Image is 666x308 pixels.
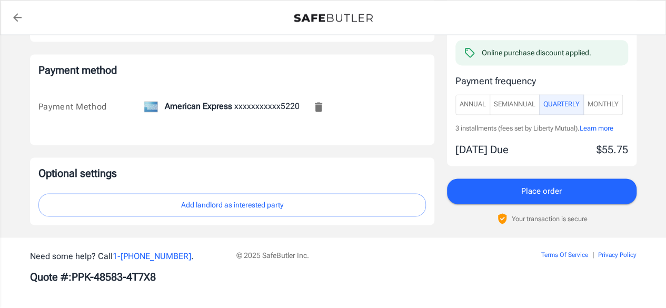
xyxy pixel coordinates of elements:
[580,124,613,132] span: Learn more
[455,142,509,157] p: [DATE] Due
[592,251,594,259] span: |
[38,193,426,217] button: Add landlord as interested party
[598,251,637,259] a: Privacy Policy
[113,251,191,261] a: 1-[PHONE_NUMBER]
[38,63,426,77] p: Payment method
[588,98,619,111] span: Monthly
[294,14,373,22] img: Back to quotes
[521,184,562,198] span: Place order
[460,98,486,111] span: Annual
[30,250,224,263] p: Need some help? Call .
[490,94,540,115] button: SemiAnnual
[455,74,628,88] p: Payment frequency
[38,101,144,113] div: Payment Method
[306,94,331,120] button: Remove this card
[541,251,588,259] a: Terms Of Service
[583,94,623,115] button: Monthly
[30,271,156,283] b: Quote #: PPK-48583-4T7X8
[165,101,232,111] span: American Express
[539,94,584,115] button: Quarterly
[543,98,580,111] span: Quarterly
[144,101,158,112] img: americanexpress
[512,213,588,223] p: Your transaction is secure
[7,7,28,28] a: back to quotes
[482,47,591,58] div: Online purchase discount applied.
[38,166,426,181] p: Optional settings
[455,124,580,132] span: 3 installments (fees set by Liberty Mutual).
[144,101,300,111] span: xxxxxxxxxxx5220
[455,94,490,115] button: Annual
[236,250,482,261] p: © 2025 SafeButler Inc.
[597,142,628,157] p: $55.75
[447,178,637,204] button: Place order
[494,98,535,111] span: SemiAnnual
